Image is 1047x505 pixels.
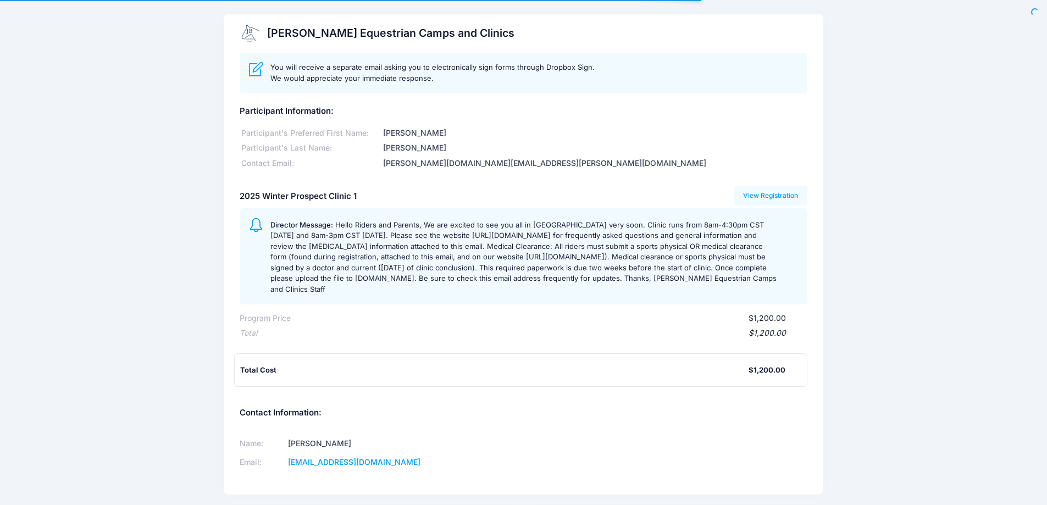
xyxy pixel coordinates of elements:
[240,127,381,139] div: Participant's Preferred First Name:
[240,158,381,169] div: Contact Email:
[381,142,807,154] div: [PERSON_NAME]
[240,453,285,471] td: Email:
[240,107,807,116] h5: Participant Information:
[288,457,420,467] a: [EMAIL_ADDRESS][DOMAIN_NAME]
[749,313,786,323] span: $1,200.00
[381,127,807,139] div: [PERSON_NAME]
[240,328,257,339] div: Total
[270,62,595,84] div: You will receive a separate email asking you to electronically sign forms through Dropbox Sign. W...
[240,192,357,202] h5: 2025 Winter Prospect Clinic 1
[257,328,786,339] div: $1,200.00
[240,408,807,418] h5: Contact Information:
[749,365,785,376] div: $1,200.00
[734,186,808,205] a: View Registration
[270,220,333,229] span: Director Message:
[285,434,509,453] td: [PERSON_NAME]
[240,365,749,376] div: Total Cost
[240,313,291,324] div: Program Price
[270,220,777,293] span: Hello Riders and Parents, We are excited to see you all in [GEOGRAPHIC_DATA] very soon. Clinic ru...
[240,434,285,453] td: Name:
[381,158,807,169] div: [PERSON_NAME][DOMAIN_NAME][EMAIL_ADDRESS][PERSON_NAME][DOMAIN_NAME]
[240,142,381,154] div: Participant's Last Name:
[267,27,514,40] h2: [PERSON_NAME] Equestrian Camps and Clinics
